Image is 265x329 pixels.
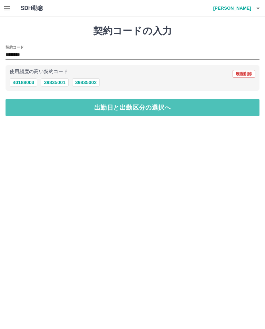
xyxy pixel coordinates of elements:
button: 39835002 [72,78,100,87]
button: 40188003 [10,78,37,87]
button: 39835001 [41,78,68,87]
button: 履歴削除 [233,70,255,78]
h1: 契約コードの入力 [6,25,259,37]
h2: 契約コード [6,44,24,50]
button: 出勤日と出勤区分の選択へ [6,99,259,116]
p: 使用頻度の高い契約コード [10,69,68,74]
